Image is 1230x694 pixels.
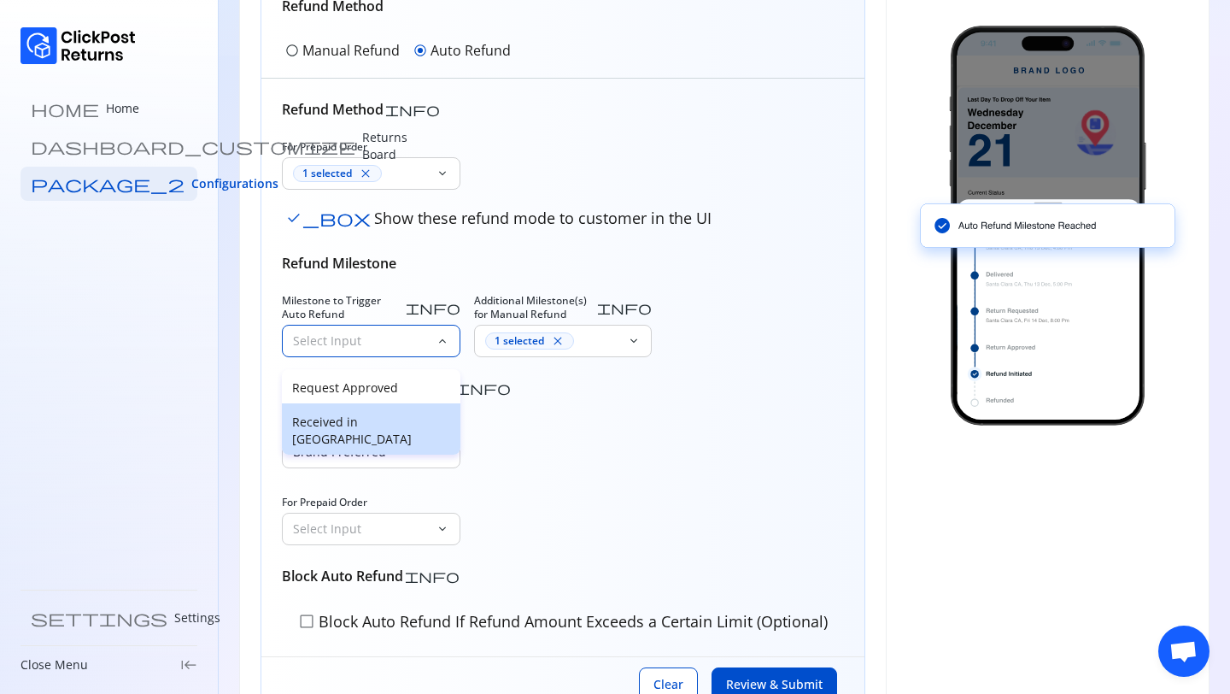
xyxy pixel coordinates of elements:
span: Review & Submit [726,676,823,693]
h6: Refund Milestone [282,253,844,273]
div: Open chat [1158,626,1209,677]
p: Returns Board [362,129,407,163]
span: dashboard_customize [31,138,355,155]
span: package_2 [31,175,184,192]
p: Home [106,100,139,117]
span: info [456,381,511,395]
span: 1 selected [495,334,544,348]
span: keyboard_arrow_down [436,522,449,536]
a: dashboard_customize Returns Board [20,129,197,163]
span: close [359,167,372,180]
span: For Prepaid Order [282,496,367,509]
p: Select Input [293,332,429,350]
span: check_box [285,209,371,226]
div: Close Menukeyboard_tab_rtl [20,656,197,673]
a: home Home [20,91,197,126]
button: Block Auto Refund If Refund Amount Exceeds a Certain Limit (Optional) [282,607,844,636]
span: settings [31,609,167,626]
span: check_box_outline_blank [298,613,315,630]
p: Received in [GEOGRAPHIC_DATA] [292,414,450,448]
span: Additional Milestone(s) for Manual Refund [474,294,594,321]
p: Auto Refund [430,40,511,61]
p: Settings [174,609,220,626]
span: radio_button_checked [413,44,427,57]
span: info [405,569,460,583]
span: 1 selected [302,167,352,180]
p: Select Input [293,520,429,538]
span: keyboard_arrow_down [436,334,449,348]
p: Show these refund mode to customer in the UI [371,207,712,229]
a: settings Settings [20,601,197,635]
img: return-image [907,12,1188,439]
span: Milestone to Trigger Auto Refund [282,294,402,321]
h6: Block Auto Refund [282,566,403,586]
span: close [551,334,565,348]
button: Show these refund mode to customer in the UI [282,203,715,232]
span: keyboard_tab_rtl [180,656,197,673]
span: radio_button_unchecked [285,44,299,57]
img: Logo [20,27,136,64]
span: Clear [653,676,683,693]
p: Block Auto Refund If Refund Amount Exceeds a Certain Limit (Optional) [315,610,828,632]
span: Configurations [191,175,278,192]
h6: Refund Method [282,99,384,120]
span: keyboard_arrow_down [627,334,641,348]
p: Request Approved [292,379,450,397]
p: Close Menu [20,656,88,673]
span: info [597,301,652,315]
span: info [385,103,440,116]
span: keyboard_arrow_down [436,167,449,180]
span: info [406,301,460,315]
a: package_2 Configurations [20,167,197,201]
p: Manual Refund [302,40,400,61]
span: home [31,100,99,117]
span: keyboard_arrow_down [436,445,449,459]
